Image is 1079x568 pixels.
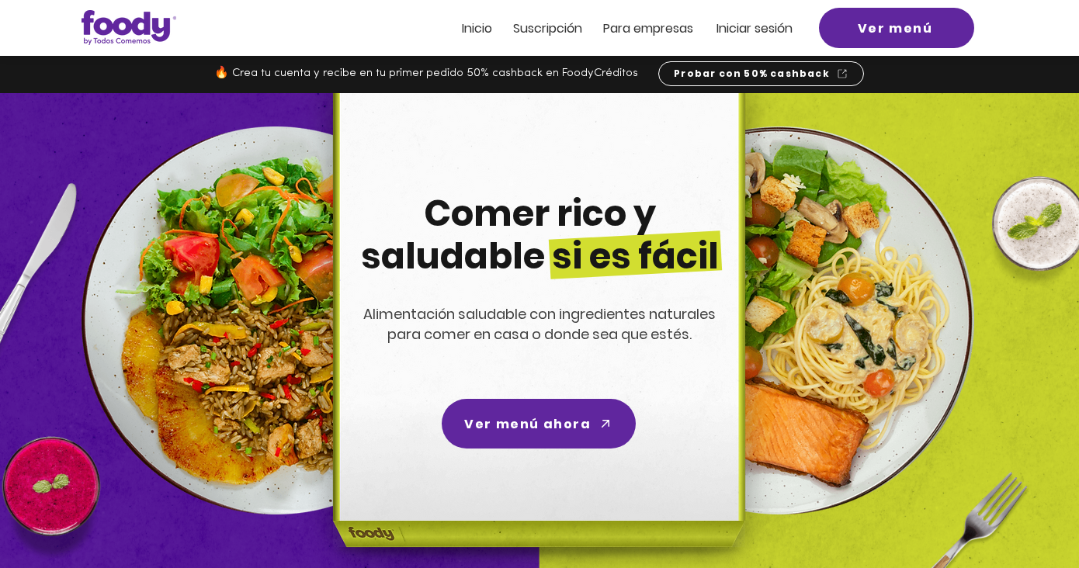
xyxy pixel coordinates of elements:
[82,10,176,45] img: Logo_Foody V2.0.0 (3).png
[858,19,933,38] span: Ver menú
[674,67,830,81] span: Probar con 50% cashback
[658,61,864,86] a: Probar con 50% cashback
[618,19,693,37] span: ra empresas
[214,68,638,79] span: 🔥 Crea tu cuenta y recibe en tu primer pedido 50% cashback en FoodyCréditos
[603,22,693,35] a: Para empresas
[819,8,974,48] a: Ver menú
[989,478,1063,552] iframe: Messagebird Livechat Widget
[462,22,492,35] a: Inicio
[442,399,636,449] a: Ver menú ahora
[363,304,716,344] span: Alimentación saludable con ingredientes naturales para comer en casa o donde sea que estés.
[82,126,470,514] img: left-dish-compress.png
[513,22,582,35] a: Suscripción
[716,19,793,37] span: Iniciar sesión
[361,189,719,281] span: Comer rico y saludable si es fácil
[513,19,582,37] span: Suscripción
[464,414,591,434] span: Ver menú ahora
[716,22,793,35] a: Iniciar sesión
[462,19,492,37] span: Inicio
[603,19,618,37] span: Pa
